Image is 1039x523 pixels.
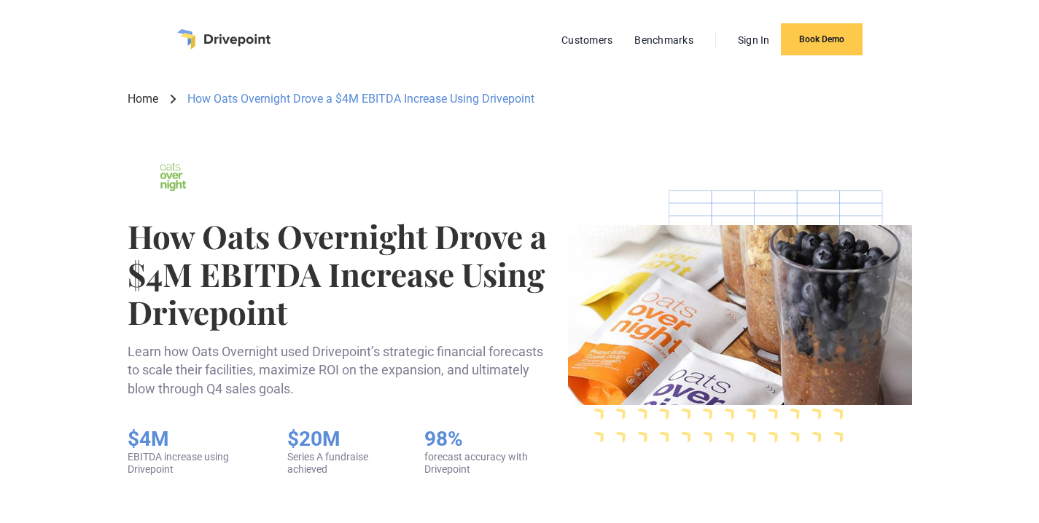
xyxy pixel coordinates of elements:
h5: $4M [128,427,258,452]
div: Series A fundraise achieved [287,451,395,476]
a: home [177,29,271,50]
div: EBITDA increase using Drivepoint [128,451,258,476]
h5: $20M [287,427,395,452]
a: Book Demo [781,23,863,55]
div: How Oats Overnight Drove a $4M EBITDA Increase Using Drivepoint [187,91,534,107]
a: Customers [554,31,620,50]
a: Home [128,91,158,107]
a: Benchmarks [627,31,701,50]
a: Sign In [731,31,777,50]
div: forecast accuracy with Drivepoint [424,451,557,476]
p: Learn how Oats Overnight used Drivepoint’s strategic financial forecasts to scale their facilitie... [128,342,557,398]
h5: 98% [424,427,557,452]
h1: How Oats Overnight Drove a $4M EBITDA Increase Using Drivepoint [128,217,557,331]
